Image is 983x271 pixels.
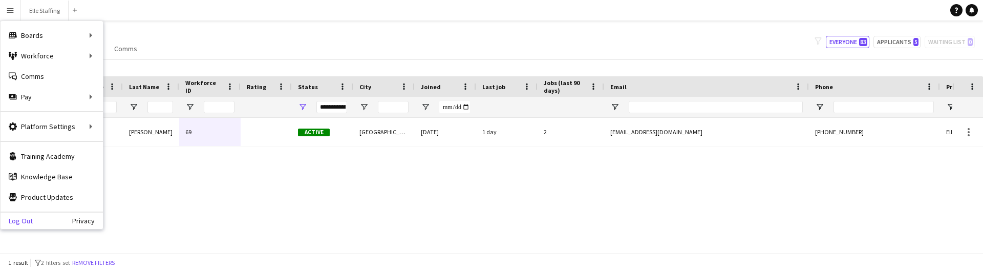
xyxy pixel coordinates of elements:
a: Comms [110,42,141,55]
button: Open Filter Menu [421,102,430,112]
div: [PHONE_NUMBER] [809,118,940,146]
input: Joined Filter Input [439,101,470,113]
button: Open Filter Menu [815,102,824,112]
div: [DATE] [415,118,476,146]
div: [GEOGRAPHIC_DATA] [353,118,415,146]
input: Phone Filter Input [834,101,934,113]
span: 2 filters set [41,259,70,266]
div: Platform Settings [1,116,103,137]
span: Last Name [129,83,159,91]
span: Workforce ID [185,79,222,94]
a: Training Academy [1,146,103,166]
span: 83 [859,38,867,46]
button: Open Filter Menu [298,102,307,112]
a: Privacy [72,217,103,225]
button: Open Filter Menu [359,102,369,112]
div: 1 day [476,118,538,146]
a: Knowledge Base [1,166,103,187]
div: [EMAIL_ADDRESS][DOMAIN_NAME] [604,118,809,146]
div: 2 [538,118,604,146]
button: Everyone83 [826,36,869,48]
button: Open Filter Menu [946,102,955,112]
a: Product Updates [1,187,103,207]
button: Open Filter Menu [610,102,619,112]
div: 69 [179,118,241,146]
span: Profile [946,83,967,91]
span: 5 [913,38,918,46]
input: First Name Filter Input [91,101,117,113]
a: Comms [1,66,103,87]
input: Workforce ID Filter Input [204,101,234,113]
span: Rating [247,83,266,91]
div: Workforce [1,46,103,66]
span: Joined [421,83,441,91]
a: Log Out [1,217,33,225]
span: Jobs (last 90 days) [544,79,586,94]
button: Applicants5 [873,36,921,48]
span: Last job [482,83,505,91]
div: [PERSON_NAME] [123,118,179,146]
span: Active [298,129,330,136]
span: Status [298,83,318,91]
button: Remove filters [70,257,117,268]
input: City Filter Input [378,101,409,113]
span: City [359,83,371,91]
div: Boards [1,25,103,46]
span: Email [610,83,627,91]
span: Phone [815,83,833,91]
button: Open Filter Menu [185,102,195,112]
span: Comms [114,44,137,53]
button: Elle Staffing [21,1,69,20]
button: Open Filter Menu [129,102,138,112]
div: Pay [1,87,103,107]
input: Last Name Filter Input [147,101,173,113]
input: Email Filter Input [629,101,803,113]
